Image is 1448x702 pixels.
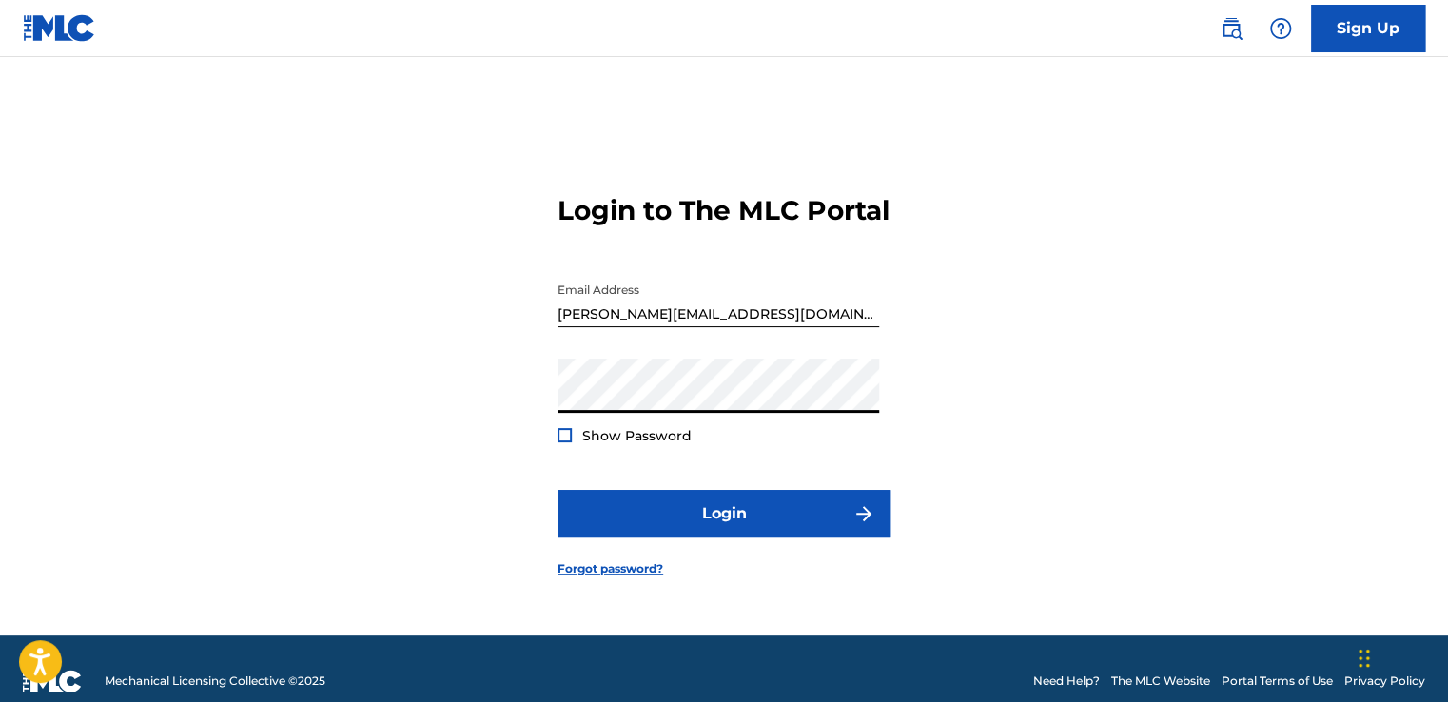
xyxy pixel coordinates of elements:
img: help [1269,17,1292,40]
a: Sign Up [1311,5,1425,52]
button: Login [558,490,890,537]
img: logo [23,670,82,692]
a: Privacy Policy [1344,673,1425,690]
img: search [1220,17,1243,40]
a: Need Help? [1033,673,1100,690]
img: f7272a7cc735f4ea7f67.svg [852,502,875,525]
a: Public Search [1212,10,1250,48]
a: Portal Terms of Use [1222,673,1333,690]
a: The MLC Website [1111,673,1210,690]
span: Show Password [582,427,692,444]
div: Help [1262,10,1300,48]
a: Forgot password? [558,560,663,577]
div: Drag [1359,630,1370,687]
span: Mechanical Licensing Collective © 2025 [105,673,325,690]
img: MLC Logo [23,14,96,42]
iframe: Chat Widget [1353,611,1448,702]
h3: Login to The MLC Portal [558,194,890,227]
